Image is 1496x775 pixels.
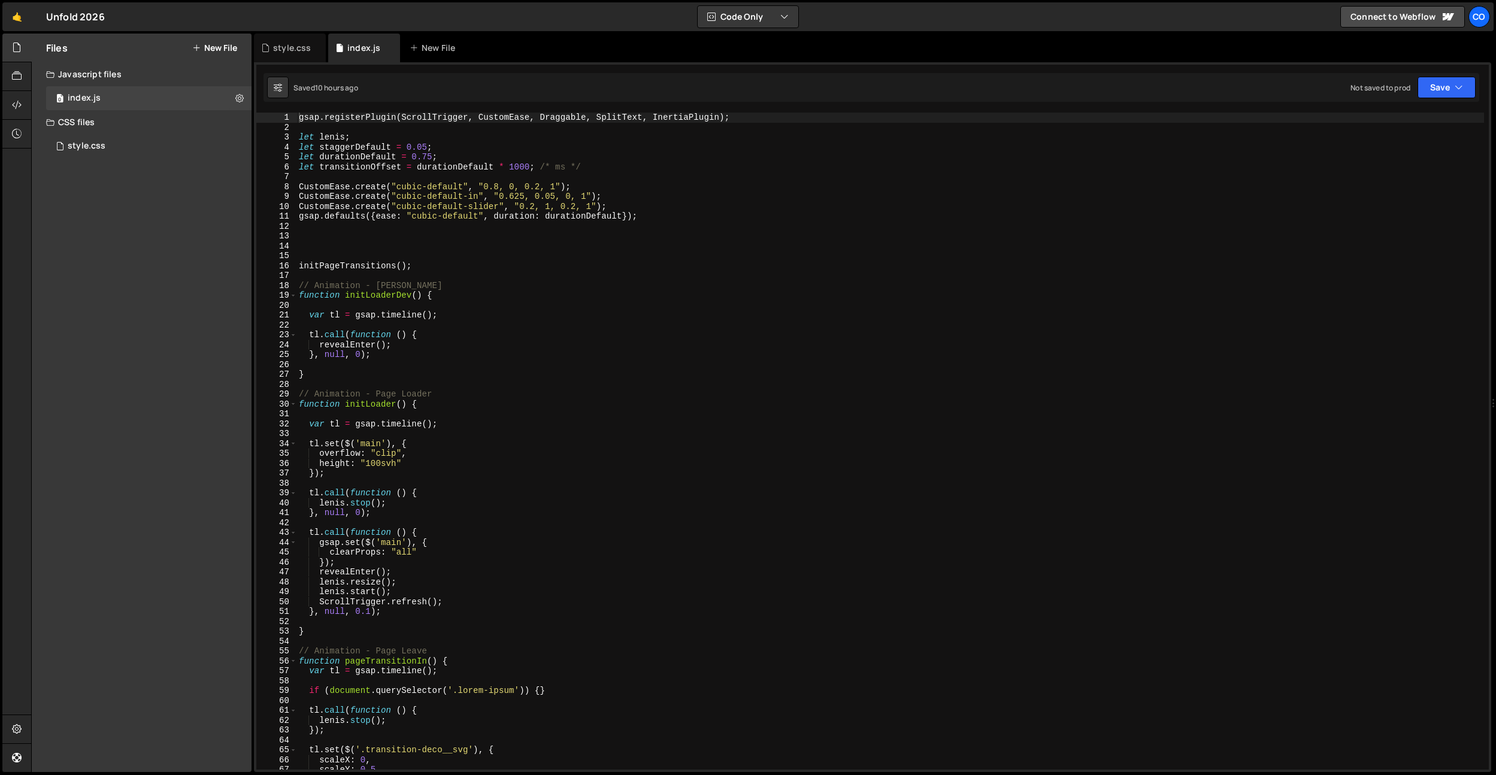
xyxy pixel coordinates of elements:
div: 57 [256,666,297,676]
div: 47 [256,567,297,577]
a: 🤙 [2,2,32,31]
div: 22 [256,320,297,331]
a: Co [1468,6,1490,28]
div: 46 [256,558,297,568]
div: 58 [256,676,297,686]
div: CSS files [32,110,252,134]
div: New File [410,42,460,54]
div: 35 [256,449,297,459]
div: 17 [256,271,297,281]
div: 31 [256,409,297,419]
div: 18 [256,281,297,291]
div: 17293/47924.js [46,86,252,110]
div: 42 [256,518,297,528]
div: 55 [256,646,297,656]
div: 51 [256,607,297,617]
div: 65 [256,745,297,755]
div: 34 [256,439,297,449]
div: 8 [256,182,297,192]
div: style.css [68,141,105,152]
div: 64 [256,735,297,746]
div: 26 [256,360,297,370]
div: Javascript files [32,62,252,86]
div: index.js [347,42,380,54]
div: 48 [256,577,297,588]
div: 7 [256,172,297,182]
div: style.css [273,42,311,54]
div: 32 [256,419,297,429]
div: 60 [256,696,297,706]
div: Unfold 2026 [46,10,105,24]
div: 29 [256,389,297,399]
div: 6 [256,162,297,172]
div: 16 [256,261,297,271]
div: 28 [256,380,297,390]
div: 49 [256,587,297,597]
span: 0 [56,95,63,104]
div: 39 [256,488,297,498]
div: 10 hours ago [315,83,358,93]
div: 20 [256,301,297,311]
div: 9 [256,192,297,202]
div: 63 [256,725,297,735]
h2: Files [46,41,68,55]
div: 10 [256,202,297,212]
div: 67 [256,765,297,775]
div: 24 [256,340,297,350]
div: 44 [256,538,297,548]
div: 12 [256,222,297,232]
div: Saved [293,83,358,93]
div: 13 [256,231,297,241]
div: 5 [256,152,297,162]
div: 43 [256,528,297,538]
div: 66 [256,755,297,765]
div: 3 [256,132,297,143]
button: Code Only [698,6,798,28]
div: 59 [256,686,297,696]
div: 54 [256,637,297,647]
div: 15 [256,251,297,261]
div: 2 [256,123,297,133]
div: 53 [256,626,297,637]
div: 37 [256,468,297,479]
div: 36 [256,459,297,469]
div: 17293/47925.css [46,134,252,158]
button: Save [1418,77,1476,98]
div: 45 [256,547,297,558]
div: 40 [256,498,297,508]
div: 4 [256,143,297,153]
div: 30 [256,399,297,410]
div: 52 [256,617,297,627]
div: 19 [256,290,297,301]
div: 1 [256,113,297,123]
div: Not saved to prod [1350,83,1410,93]
div: 61 [256,706,297,716]
div: 33 [256,429,297,439]
div: 25 [256,350,297,360]
div: 27 [256,370,297,380]
div: 21 [256,310,297,320]
div: 14 [256,241,297,252]
div: 38 [256,479,297,489]
div: 56 [256,656,297,667]
button: New File [192,43,237,53]
div: 23 [256,330,297,340]
a: Connect to Webflow [1340,6,1465,28]
div: 62 [256,716,297,726]
div: 50 [256,597,297,607]
div: index.js [68,93,101,104]
div: 11 [256,211,297,222]
div: 41 [256,508,297,518]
